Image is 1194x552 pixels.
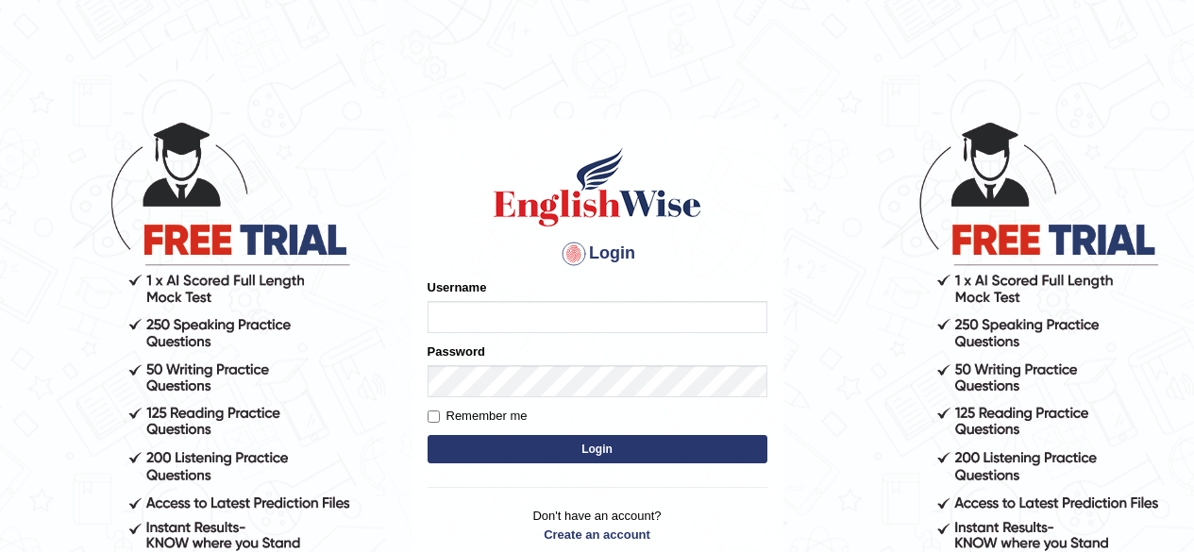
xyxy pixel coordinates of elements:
[428,343,485,360] label: Password
[490,144,705,229] img: Logo of English Wise sign in for intelligent practice with AI
[428,278,487,296] label: Username
[428,407,528,426] label: Remember me
[428,410,440,423] input: Remember me
[428,526,767,544] a: Create an account
[428,239,767,269] h4: Login
[428,435,767,463] button: Login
